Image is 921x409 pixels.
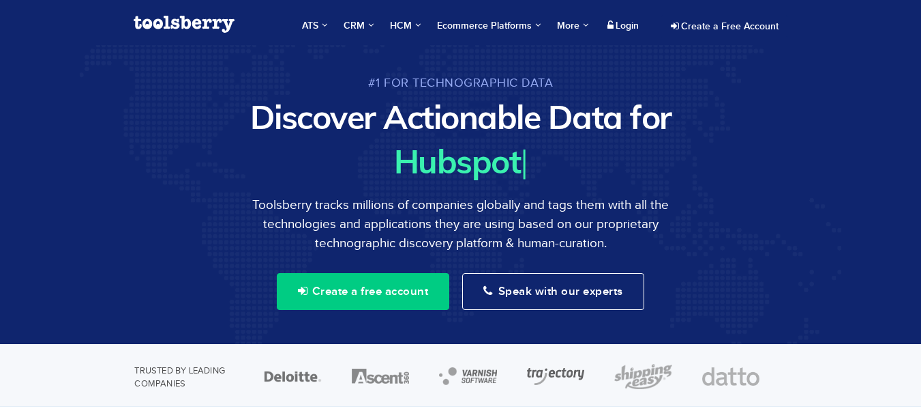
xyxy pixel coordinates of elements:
a: Toolsberry [134,7,235,42]
span: Hubspot [394,141,521,182]
a: Ecommerce Platforms [430,7,547,45]
span: HCM [390,19,421,33]
img: trajectory [527,368,585,386]
p: TRUSTED BY LEADING COMPANIES [134,344,230,390]
a: Login [599,15,648,37]
a: CRM [337,7,380,45]
a: ATS [295,7,334,45]
span: | [520,141,528,182]
span: More [557,20,588,31]
h1: Discover Actionable Data for [134,96,788,137]
span: Ecommerce Platforms [437,19,541,33]
a: More [550,7,595,45]
span: #1 for Technographic Data [134,76,788,89]
img: ascent360 [352,369,410,384]
img: Toolsberry [134,16,235,33]
img: deloitte [264,371,322,382]
span: ATS [302,19,327,33]
button: Speak with our experts [462,273,644,310]
span: CRM [344,19,374,33]
a: Create a Free Account [661,15,788,38]
p: Toolsberry tracks millions of companies globally and tags them with all the technologies and appl... [134,195,788,253]
a: HCM [383,7,427,45]
button: Create a free account [277,273,449,310]
img: shipping easy [614,364,672,389]
img: varnish [439,367,497,385]
img: datto [702,367,760,386]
